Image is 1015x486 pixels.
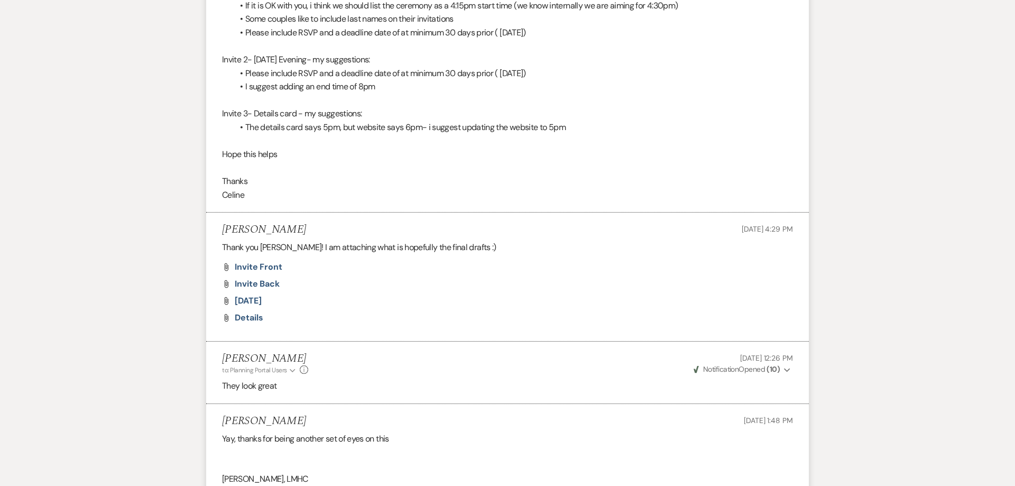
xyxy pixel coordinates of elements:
p: Invite 2- [DATE] Evening- my suggestions: [222,53,793,67]
p: Celine [222,189,793,203]
a: invite front [235,263,282,272]
a: details [235,314,263,323]
span: to: Planning Portal Users [222,366,287,375]
p: Thanks [222,175,793,189]
p: Thank you [PERSON_NAME]! I am attaching what is hopefully the final drafts :) [222,241,793,255]
a: [DATE] [235,297,262,306]
span: details [235,313,263,324]
button: NotificationOpened (10) [692,364,793,375]
button: to: Planning Portal Users [222,366,297,375]
h5: [PERSON_NAME] [222,353,308,366]
span: invite back [235,279,280,290]
li: Please include RSVP and a deadline date of at minimum 30 days prior ( [DATE]) [233,67,793,81]
li: Some couples like to include last names on their invitations [233,13,793,26]
strong: ( 10 ) [767,365,780,374]
p: Hope this helps [222,148,793,162]
span: [DATE] 12:26 PM [740,354,793,363]
p: Invite 3- Details card - my suggestions: [222,107,793,121]
li: Please include RSVP and a deadline date of at minimum 30 days prior ( [DATE]) [233,26,793,40]
h5: [PERSON_NAME] [222,415,306,428]
span: [DATE] 1:48 PM [744,416,793,426]
span: invite front [235,262,282,273]
li: I suggest adding an end time of 8pm [233,80,793,94]
span: Opened [694,365,780,374]
span: Notification [703,365,739,374]
p: They look great [222,380,793,393]
a: invite back [235,280,280,289]
h5: [PERSON_NAME] [222,224,306,237]
span: [DATE] [235,296,262,307]
li: The details card says 5pm, but website says 6pm- i suggest updating the website to 5pm [233,121,793,135]
span: [DATE] 4:29 PM [742,225,793,234]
